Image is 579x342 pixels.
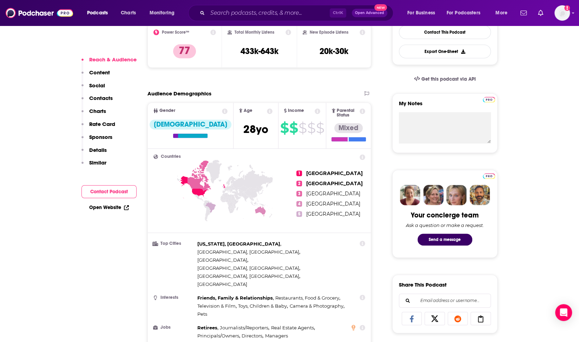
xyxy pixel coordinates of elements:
[306,190,360,197] span: [GEOGRAPHIC_DATA]
[271,324,315,332] span: ,
[296,201,302,207] span: 4
[153,325,195,330] h3: Jobs
[306,170,362,176] span: [GEOGRAPHIC_DATA]
[271,325,314,330] span: Real Estate Agents
[352,9,387,17] button: Open AdvancedNew
[555,304,572,321] div: Open Intercom Messenger
[81,121,115,134] button: Rate Card
[81,108,106,121] button: Charts
[89,108,106,114] p: Charts
[337,108,358,118] span: Parental Status
[173,44,196,58] p: 77
[197,281,247,287] span: [GEOGRAPHIC_DATA]
[197,248,300,256] span: ,
[147,90,211,97] h2: Audience Demographics
[399,45,491,58] button: Export One-Sheet
[298,122,307,134] span: $
[242,332,263,340] span: ,
[554,5,570,21] button: Show profile menu
[238,302,288,310] span: ,
[89,82,105,89] p: Social
[399,281,447,288] h3: Share This Podcast
[81,56,137,69] button: Reach & Audience
[235,30,274,35] h2: Total Monthly Listens
[89,121,115,127] p: Rate Card
[89,69,110,76] p: Content
[495,8,507,18] span: More
[402,312,422,325] a: Share on Facebook
[554,5,570,21] span: Logged in as CaveHenricks
[197,241,280,247] span: [US_STATE], [GEOGRAPHIC_DATA]
[89,134,112,140] p: Sponsors
[400,185,420,205] img: Sydney Profile
[447,8,480,18] span: For Podcasters
[81,159,106,172] button: Similar
[483,172,495,179] a: Pro website
[162,30,189,35] h2: Power Score™
[446,185,467,205] img: Jules Profile
[197,332,240,340] span: ,
[197,294,274,302] span: ,
[330,8,346,18] span: Ctrl K
[81,69,110,82] button: Content
[275,295,339,301] span: Restaurants, Food & Grocery
[296,170,302,176] span: 1
[306,180,362,187] span: [GEOGRAPHIC_DATA]
[518,7,529,19] a: Show notifications dropdown
[442,7,491,19] button: open menu
[290,303,343,309] span: Camera & Photography
[208,7,330,19] input: Search podcasts, credits, & more...
[405,294,485,307] input: Email address or username...
[289,122,298,134] span: $
[423,185,443,205] img: Barbara Profile
[448,312,468,325] a: Share on Reddit
[374,4,387,11] span: New
[89,147,107,153] p: Details
[220,325,268,330] span: Journalists/Reporters
[197,264,300,272] span: ,
[535,7,546,19] a: Show notifications dropdown
[243,122,268,136] span: 28 yo
[355,11,384,15] span: Open Advanced
[307,122,315,134] span: $
[81,185,137,198] button: Contact Podcast
[150,120,231,129] div: [DEMOGRAPHIC_DATA]
[411,211,479,220] div: Your concierge team
[161,154,181,159] span: Countries
[554,5,570,21] img: User Profile
[564,5,570,11] svg: Add a profile image
[89,204,129,210] a: Open Website
[320,46,348,56] h3: 20k-30k
[197,273,299,279] span: [GEOGRAPHIC_DATA], [GEOGRAPHIC_DATA]
[469,185,490,205] img: Jon Profile
[87,8,108,18] span: Podcasts
[399,25,491,39] a: Contact This Podcast
[6,6,73,20] img: Podchaser - Follow, Share and Rate Podcasts
[417,234,472,246] button: Send a message
[220,324,269,332] span: ,
[197,324,218,332] span: ,
[421,76,475,82] span: Get this podcast via API
[82,7,117,19] button: open menu
[89,95,113,101] p: Contacts
[483,96,495,102] a: Pro website
[334,123,363,133] div: Mixed
[244,108,252,113] span: Age
[491,7,516,19] button: open menu
[265,333,288,338] span: Managers
[197,295,273,301] span: Friends, Family & Relationships
[399,100,491,112] label: My Notes
[197,303,236,309] span: Television & Film
[402,7,444,19] button: open menu
[306,211,360,217] span: [GEOGRAPHIC_DATA]
[290,302,344,310] span: ,
[81,147,107,160] button: Details
[197,256,248,264] span: ,
[483,173,495,179] img: Podchaser Pro
[425,312,445,325] a: Share on X/Twitter
[197,257,247,263] span: [GEOGRAPHIC_DATA]
[399,294,491,308] div: Search followers
[197,302,237,310] span: ,
[197,325,217,330] span: Retirees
